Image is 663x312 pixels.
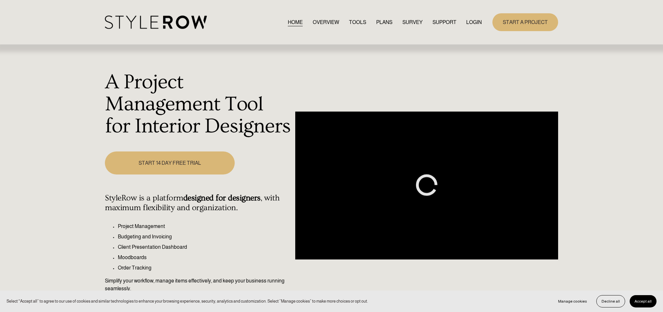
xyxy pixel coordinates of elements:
button: Accept all [630,295,657,307]
a: START 14 DAY FREE TRIAL [105,151,234,174]
p: Order Tracking [118,264,292,272]
span: Decline all [601,299,620,304]
h1: A Project Management Tool for Interior Designers [105,71,292,137]
a: SURVEY [402,18,422,27]
p: Project Management [118,222,292,230]
img: StyleRow [105,16,207,29]
span: SUPPORT [433,18,456,26]
a: PLANS [376,18,392,27]
a: LOGIN [466,18,482,27]
p: Moodboards [118,254,292,261]
span: Manage cookies [558,299,587,304]
a: START A PROJECT [492,13,558,31]
a: HOME [288,18,303,27]
p: Client Presentation Dashboard [118,243,292,251]
a: folder dropdown [433,18,456,27]
a: OVERVIEW [313,18,339,27]
h4: StyleRow is a platform , with maximum flexibility and organization. [105,193,292,213]
span: Accept all [635,299,652,304]
strong: designed for designers [183,193,261,203]
p: Budgeting and Invoicing [118,233,292,241]
a: TOOLS [349,18,366,27]
p: Select “Accept all” to agree to our use of cookies and similar technologies to enhance your brows... [6,298,368,304]
p: Simplify your workflow, manage items effectively, and keep your business running seamlessly. [105,277,292,293]
button: Decline all [596,295,625,307]
button: Manage cookies [553,295,592,307]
